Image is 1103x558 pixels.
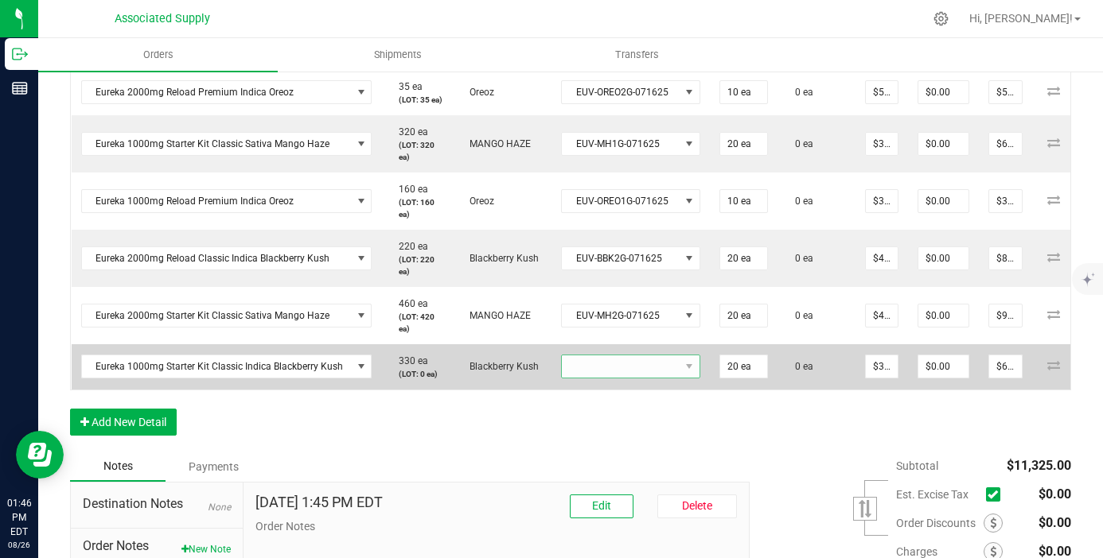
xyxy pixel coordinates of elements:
[1066,252,1089,262] span: Save Order Detail
[70,451,166,482] div: Notes
[866,133,898,155] input: 0
[720,133,767,155] input: 0
[115,12,210,25] span: Associated Supply
[391,355,428,366] span: 330 ea
[787,138,813,149] span: 0 ea
[81,189,372,213] span: NO DATA FOUND
[81,132,372,156] span: NO DATA FOUND
[787,196,813,207] span: 0 ea
[720,247,767,269] input: 0
[391,94,442,106] p: (LOT: 35 ea)
[81,246,372,270] span: NO DATA FOUND
[1066,138,1089,147] span: Save Order Detail
[787,310,813,321] span: 0 ea
[82,304,352,327] span: Eureka 2000mg Starter Kit Classic Sativa Mango Haze
[787,87,813,98] span: 0 ea
[896,459,938,472] span: Subtotal
[931,11,951,26] div: Manage settings
[720,304,767,327] input: 0
[562,304,680,327] span: EUV-MH2G-071625
[682,499,712,512] span: Delete
[166,452,261,481] div: Payments
[720,355,767,378] input: 0
[866,190,898,212] input: 0
[83,537,231,556] span: Order Notes
[122,48,195,62] span: Orders
[918,247,969,269] input: 0
[391,368,442,380] p: (LOT: 0 ea)
[592,499,611,512] span: Edit
[720,190,767,212] input: 0
[391,81,423,92] span: 35 ea
[986,483,1008,505] span: Calculate excise tax
[255,494,383,510] h4: [DATE] 1:45 PM EDT
[969,12,1073,25] span: Hi, [PERSON_NAME]!
[896,517,984,529] span: Order Discounts
[391,298,428,309] span: 460 ea
[81,304,372,327] span: NO DATA FOUND
[12,46,28,62] inline-svg: Outbound
[866,247,898,269] input: 0
[353,48,443,62] span: Shipments
[989,133,1022,155] input: 0
[391,184,428,195] span: 160 ea
[989,190,1022,212] input: 0
[918,133,969,155] input: 0
[255,518,737,535] p: Order Notes
[7,539,31,551] p: 08/26
[70,409,177,436] button: Add New Detail
[462,196,494,207] span: Oreoz
[82,81,352,103] span: Eureka 2000mg Reload Premium Indica Oreoz
[594,48,680,62] span: Transfers
[391,139,442,163] p: (LOT: 320 ea)
[82,133,352,155] span: Eureka 1000mg Starter Kit Classic Sativa Mango Haze
[989,355,1022,378] input: 0
[562,133,680,155] span: EUV-MH1G-071625
[866,304,898,327] input: 0
[391,126,428,138] span: 320 ea
[657,494,737,518] button: Delete
[1066,309,1089,319] span: Save Order Detail
[918,190,969,212] input: 0
[1039,486,1071,502] span: $0.00
[1007,458,1071,473] span: $11,325.00
[82,247,352,269] span: Eureka 2000mg Reload Classic Indica Blackberry Kush
[918,355,969,378] input: 0
[391,241,428,252] span: 220 ea
[81,80,372,104] span: NO DATA FOUND
[787,253,813,264] span: 0 ea
[562,81,680,103] span: EUV-OREO2G-071625
[866,355,898,378] input: 0
[1066,195,1089,204] span: Save Order Detail
[462,87,494,98] span: Oreoz
[16,431,64,479] iframe: Resource center
[391,254,442,277] p: (LOT: 220 ea)
[787,361,813,372] span: 0 ea
[989,304,1022,327] input: 0
[7,496,31,539] p: 01:46 PM EDT
[278,38,517,72] a: Shipments
[562,247,680,269] span: EUV-BBK2G-071625
[918,304,969,327] input: 0
[1039,515,1071,530] span: $0.00
[81,355,372,378] span: NO DATA FOUND
[896,545,984,558] span: Charges
[720,81,767,103] input: 0
[208,502,231,513] span: None
[12,80,28,96] inline-svg: Reports
[989,247,1022,269] input: 0
[82,190,352,212] span: Eureka 1000mg Reload Premium Indica Oreoz
[517,38,757,72] a: Transfers
[562,190,680,212] span: EUV-OREO1G-071625
[83,494,231,513] span: Destination Notes
[462,253,539,264] span: Blackberry Kush
[896,488,980,501] span: Est. Excise Tax
[866,81,898,103] input: 0
[181,542,231,556] button: New Note
[1066,86,1089,95] span: Save Order Detail
[462,361,539,372] span: Blackberry Kush
[38,38,278,72] a: Orders
[462,138,531,149] span: MANGO HAZE
[1066,360,1089,370] span: Save Order Detail
[82,355,352,378] span: Eureka 1000mg Starter Kit Classic Indica Blackberry Kush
